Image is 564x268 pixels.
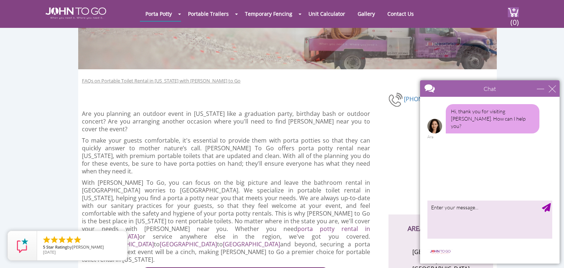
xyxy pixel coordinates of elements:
span: Star Rating [46,244,67,250]
h2: AREAS WE SERVICE IN [US_STATE]: [396,214,486,241]
a: [PHONE_NUMBER] [404,95,455,103]
img: JOHN to go [46,7,106,19]
a: [GEOGRAPHIC_DATA] [223,240,280,248]
li:  [42,235,51,244]
a: Portable Trailers [182,7,234,21]
p: To make your guests comfortable, it's essential to provide them with porta potties so that they c... [82,137,370,175]
li:  [50,235,59,244]
a: [GEOGRAPHIC_DATA] [160,240,217,248]
li:  [58,235,66,244]
a: Temporary Fencing [239,7,298,21]
span: [PERSON_NAME] [72,244,104,250]
a: Unit Calculator [303,7,351,21]
a: Gallery [352,7,380,21]
span: 5 [43,244,45,250]
span: (0) [510,11,519,27]
li:  [73,235,82,244]
li: [GEOGRAPHIC_DATA] [405,248,477,256]
a: FAQs on Portable Toilet Rental in [US_STATE] with [PERSON_NAME] to Go [82,77,241,84]
p: With [PERSON_NAME] To Go, you can focus on the big picture and leave the bathroom rental in [GEOG... [82,179,370,264]
img: phone-number [388,92,404,108]
a: Porta Potty [140,7,177,21]
li:  [65,235,74,244]
a: Contact Us [382,7,419,21]
iframe: Live Chat Box [416,76,564,268]
img: Review Rating [15,238,30,253]
span: by [43,245,121,250]
img: Truck [295,1,493,69]
li: Bayonne [405,256,477,265]
img: cart a [508,7,519,17]
p: Are you planning an outdoor event in [US_STATE] like a graduation party, birthday bash or outdoor... [82,110,370,133]
span: [DATE] [43,249,56,255]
